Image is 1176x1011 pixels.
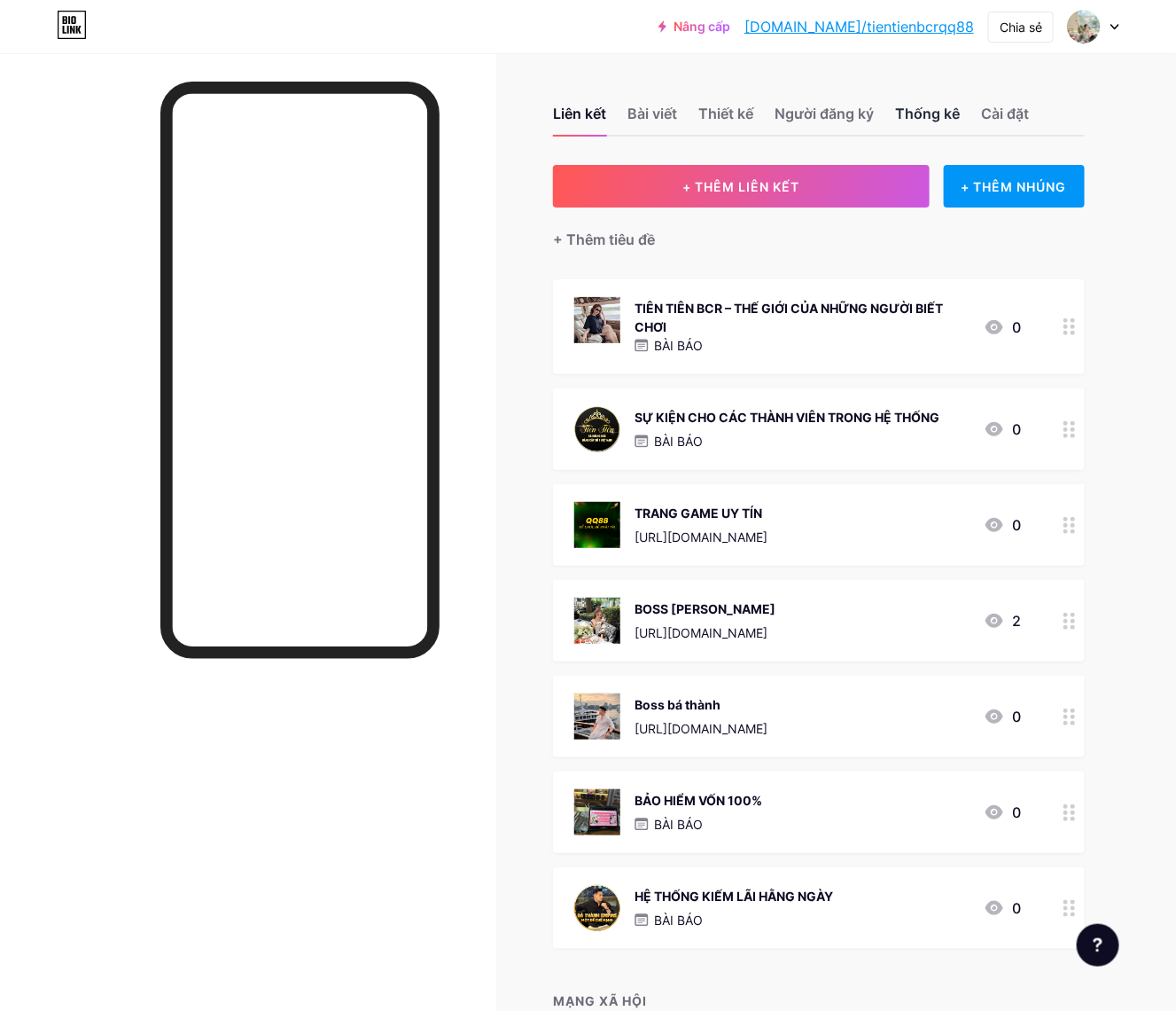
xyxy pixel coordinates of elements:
[635,697,720,712] font: Boss bá thành
[654,817,703,832] font: BÀI BÁO
[574,598,620,644] img: BOSS TIÊN TIÊN
[654,338,703,353] font: BÀI BÁO
[635,410,939,425] font: SỰ KIỆN CHO CÁC THÀNH VIÊN TRONG HỆ THỐNG
[775,105,874,122] font: Người đăng ký
[1012,612,1021,630] font: 2
[553,231,655,248] font: + Thêm tiêu đề
[1012,899,1021,917] font: 0
[635,625,767,640] font: [URL][DOMAIN_NAME]
[574,297,620,343] img: TIÊN TIÊN BCR – THẾ GIỚI CỦA NHỮNG NGƯỜI BIẾT CHƠI
[1012,420,1021,438] font: 0
[635,301,943,334] font: TIÊN TIÊN BCR – THẾ GIỚI CỦA NHỮNG NGƯỜI BIẾT CHƠI
[574,502,620,548] img: TRANG GAME UY TÍN
[553,993,647,1008] font: MẠNG XÃ HỘI
[553,165,930,208] button: + THÊM LIÊN KẾT
[1012,516,1021,534] font: 0
[698,105,753,122] font: Thiết kế
[574,789,620,835] img: BẢO HIỂM VỐN 100%
[654,434,703,449] font: BÀI BÁO
[635,529,767,545] font: [URL][DOMAIN_NAME]
[1012,708,1021,725] font: 0
[744,16,974,37] a: [DOMAIN_NAME]/tientienbcrqq88
[895,105,960,122] font: Thống kê
[1012,803,1021,821] font: 0
[635,889,833,904] font: HỆ THỐNG KIẾM LÃI HẰNG NGÀY
[635,505,762,521] font: TRANG GAME UY TÍN
[1000,20,1042,35] font: Chia sẻ
[627,105,677,122] font: Bài viết
[635,793,762,808] font: BẢO HIỂM VỐN 100%
[682,179,799,194] font: + THÊM LIÊN KẾT
[635,601,775,616] font: BOSS [PERSON_NAME]
[574,694,620,740] img: Boss bá thành
[1012,318,1021,336] font: 0
[635,721,767,736] font: [URL][DOMAIN_NAME]
[674,19,730,34] font: Nâng cấp
[574,406,620,452] img: SỰ KIỆN CHO CÁC THÀNH VIÊN TRONG HỆ THỐNG
[553,105,606,122] font: Liên kết
[654,913,703,928] font: BÀI BÁO
[1067,10,1101,43] img: chiasekinhnghiem
[962,179,1067,194] font: + THÊM NHÚNG
[744,18,974,35] font: [DOMAIN_NAME]/tientienbcrqq88
[981,105,1029,122] font: Cài đặt
[574,885,620,931] img: HỆ THỐNG KIẾM LÃI HẰNG NGÀY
